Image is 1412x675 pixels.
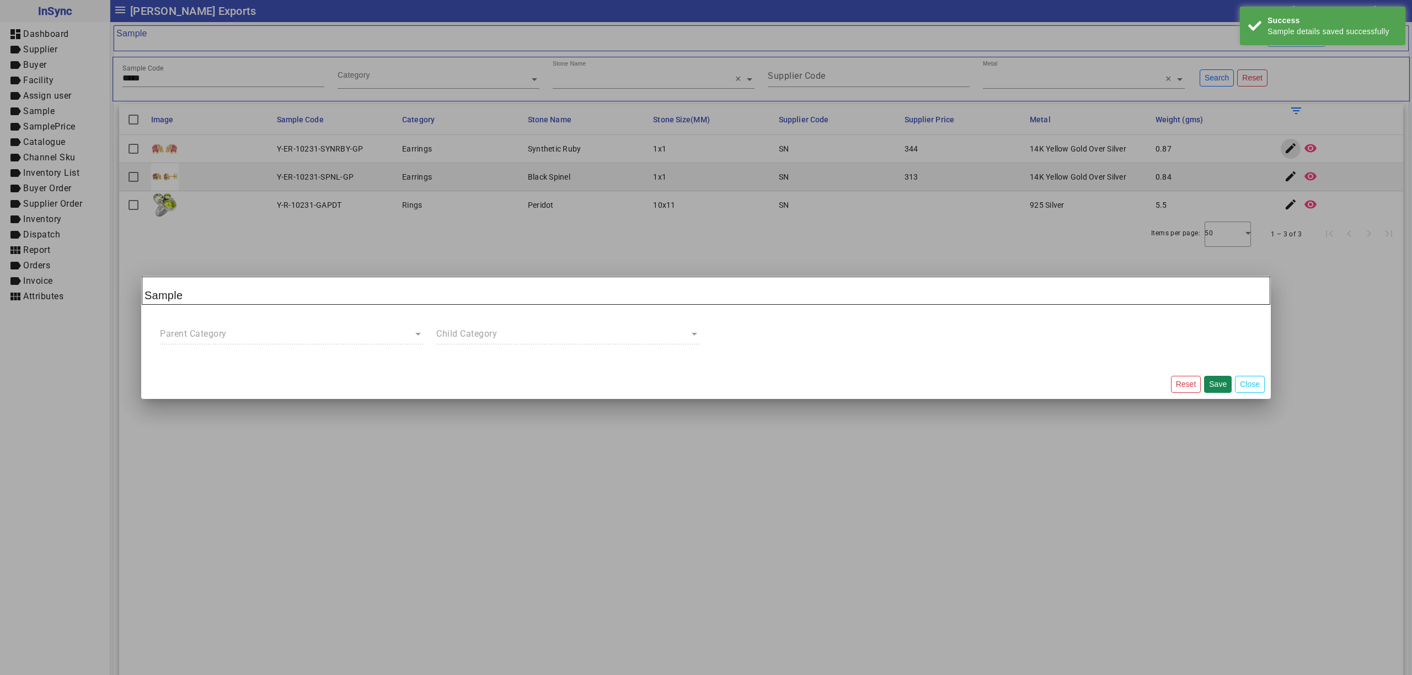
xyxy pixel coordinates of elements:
[1267,26,1397,37] div: Sample details saved successfully
[1204,376,1232,393] button: Save
[142,277,1270,305] h2: Sample
[1235,376,1265,393] button: Close
[1267,15,1397,26] div: Success
[1171,376,1201,393] button: Reset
